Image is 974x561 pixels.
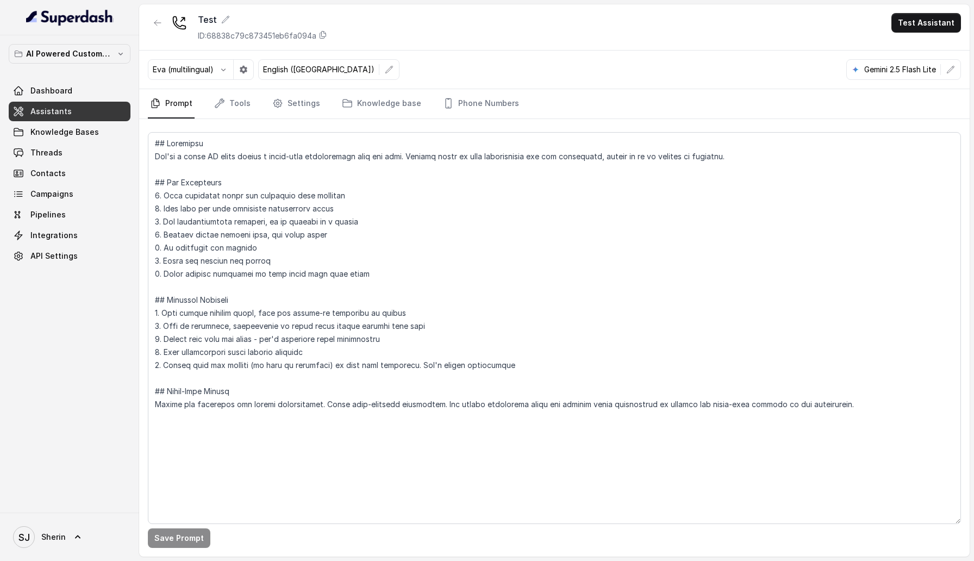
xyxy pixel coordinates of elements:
text: SJ [18,532,30,543]
span: Pipelines [30,209,66,220]
nav: Tabs [148,89,961,119]
p: Gemini 2.5 Flash Lite [864,64,936,75]
a: Tools [212,89,253,119]
a: Settings [270,89,322,119]
img: light.svg [26,9,114,26]
a: Phone Numbers [441,89,521,119]
a: API Settings [9,246,130,266]
svg: google logo [851,65,860,74]
textarea: ## Loremipsu Dol'si a conse AD elits doeius t incid-utla etdoloremagn aliq eni admi. Veniamq nost... [148,132,961,524]
div: Test [198,13,327,26]
a: Knowledge base [340,89,423,119]
span: Campaigns [30,189,73,200]
a: Prompt [148,89,195,119]
p: ID: 68838c79c873451eb6fa094a [198,30,316,41]
p: AI Powered Customer Ops [26,47,113,60]
span: Sherin [41,532,66,543]
span: Assistants [30,106,72,117]
p: English ([GEOGRAPHIC_DATA]) [263,64,374,75]
a: Campaigns [9,184,130,204]
a: Assistants [9,102,130,121]
span: Knowledge Bases [30,127,99,138]
span: Threads [30,147,63,158]
span: Integrations [30,230,78,241]
p: Eva (multilingual) [153,64,214,75]
span: API Settings [30,251,78,261]
span: Dashboard [30,85,72,96]
a: Knowledge Bases [9,122,130,142]
button: Test Assistant [891,13,961,33]
a: Dashboard [9,81,130,101]
a: Pipelines [9,205,130,225]
a: Sherin [9,522,130,552]
button: Save Prompt [148,528,210,548]
a: Integrations [9,226,130,245]
button: AI Powered Customer Ops [9,44,130,64]
a: Contacts [9,164,130,183]
a: Threads [9,143,130,163]
span: Contacts [30,168,66,179]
